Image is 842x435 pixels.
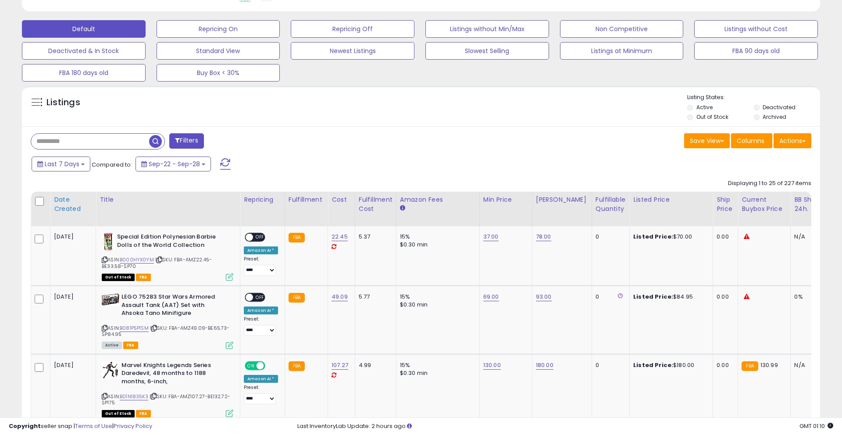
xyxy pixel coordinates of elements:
a: 49.09 [332,292,348,301]
a: 69.00 [483,292,499,301]
div: Amazon AI * [244,307,278,314]
b: Special Edition Polynesian Barbie Dolls of the World Collection [117,233,224,251]
div: Preset: [244,256,278,276]
div: Cost [332,195,351,204]
span: Compared to: [92,160,132,169]
div: Title [100,195,236,204]
label: Archived [763,113,786,121]
div: 4.99 [359,361,389,369]
div: 15% [400,361,473,369]
div: $180.00 [633,361,706,369]
div: $84.95 [633,293,706,301]
button: Last 7 Days [32,157,90,171]
b: Listed Price: [633,292,673,301]
div: 0 [596,361,623,369]
button: Newest Listings [291,42,414,60]
div: BB Share 24h. [794,195,826,214]
a: B081P5P1SM [120,324,149,332]
div: 15% [400,233,473,241]
img: 51FlWR8T0eL._SL40_.jpg [102,293,119,306]
div: Ship Price [717,195,734,214]
span: OFF [264,362,278,369]
div: Listed Price [633,195,709,204]
div: Displaying 1 to 25 of 227 items [728,179,811,188]
div: 5.77 [359,293,389,301]
button: Default [22,20,146,38]
p: Listing States: [687,93,820,102]
button: Actions [774,133,811,148]
span: All listings currently available for purchase on Amazon [102,342,122,349]
div: Amazon AI * [244,246,278,254]
div: Fulfillment Cost [359,195,392,214]
div: ASIN: [102,233,233,280]
div: [PERSON_NAME] [536,195,588,204]
span: FBA [136,274,151,281]
span: | SKU: FBA-AMZ49.09-BE65.73-SP84.95 [102,324,230,338]
button: Listings without Cost [694,20,818,38]
div: Preset: [244,385,278,404]
a: 22.45 [332,232,348,241]
div: $0.30 min [400,241,473,249]
button: Listings at Minimum [560,42,684,60]
button: Deactivated & In Stock [22,42,146,60]
span: ON [246,362,257,369]
button: Buy Box < 30% [157,64,280,82]
span: 130.99 [760,361,778,369]
div: Amazon AI * [244,375,278,383]
b: Listed Price: [633,361,673,369]
button: FBA 180 days old [22,64,146,82]
div: ASIN: [102,293,233,348]
span: | SKU: FBA-AMZ107.27-BE132.72-SP175 [102,393,230,406]
b: Listed Price: [633,232,673,241]
div: Preset: [244,316,278,336]
img: 51GA5bopyqL._SL40_.jpg [102,233,115,250]
div: 15% [400,293,473,301]
button: Standard View [157,42,280,60]
button: Repricing On [157,20,280,38]
div: 0% [794,293,823,301]
div: N/A [794,233,823,241]
small: FBA [289,293,305,303]
div: seller snap | | [9,422,152,431]
div: Last InventoryLab Update: 2 hours ago. [297,422,833,431]
div: 0.00 [717,233,731,241]
a: B000HYX0YM [120,256,154,264]
button: Listings without Min/Max [425,20,549,38]
label: Deactivated [763,103,796,111]
button: Save View [684,133,730,148]
div: N/A [794,361,823,369]
a: B01N1835K3 [120,393,148,400]
div: $70.00 [633,233,706,241]
div: 0 [596,233,623,241]
span: 2025-10-6 01:10 GMT [799,422,833,430]
div: [DATE] [54,293,89,301]
span: Columns [737,136,764,145]
b: Marvel Knights Legends Series Daredevil, 48 months to 1188 months, 6-inch, [121,361,228,388]
strong: Copyright [9,422,41,430]
div: [DATE] [54,361,89,369]
span: OFF [253,294,267,301]
a: 130.00 [483,361,501,370]
label: Out of Stock [696,113,728,121]
div: Min Price [483,195,528,204]
img: 51pTyQshQ5L._SL40_.jpg [102,361,119,379]
small: Amazon Fees. [400,204,405,212]
small: FBA [289,361,305,371]
div: 0.00 [717,361,731,369]
button: Columns [731,133,772,148]
a: 37.00 [483,232,499,241]
button: Filters [169,133,203,149]
span: Last 7 Days [45,160,79,168]
span: Sep-22 - Sep-28 [149,160,200,168]
button: Slowest Selling [425,42,549,60]
a: Terms of Use [75,422,112,430]
div: $0.30 min [400,369,473,377]
a: 180.00 [536,361,553,370]
div: Amazon Fees [400,195,476,204]
span: All listings that are currently out of stock and unavailable for purchase on Amazon [102,274,135,281]
div: [DATE] [54,233,89,241]
div: Fulfillment [289,195,324,204]
button: Sep-22 - Sep-28 [136,157,211,171]
label: Active [696,103,713,111]
div: Fulfillable Quantity [596,195,626,214]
